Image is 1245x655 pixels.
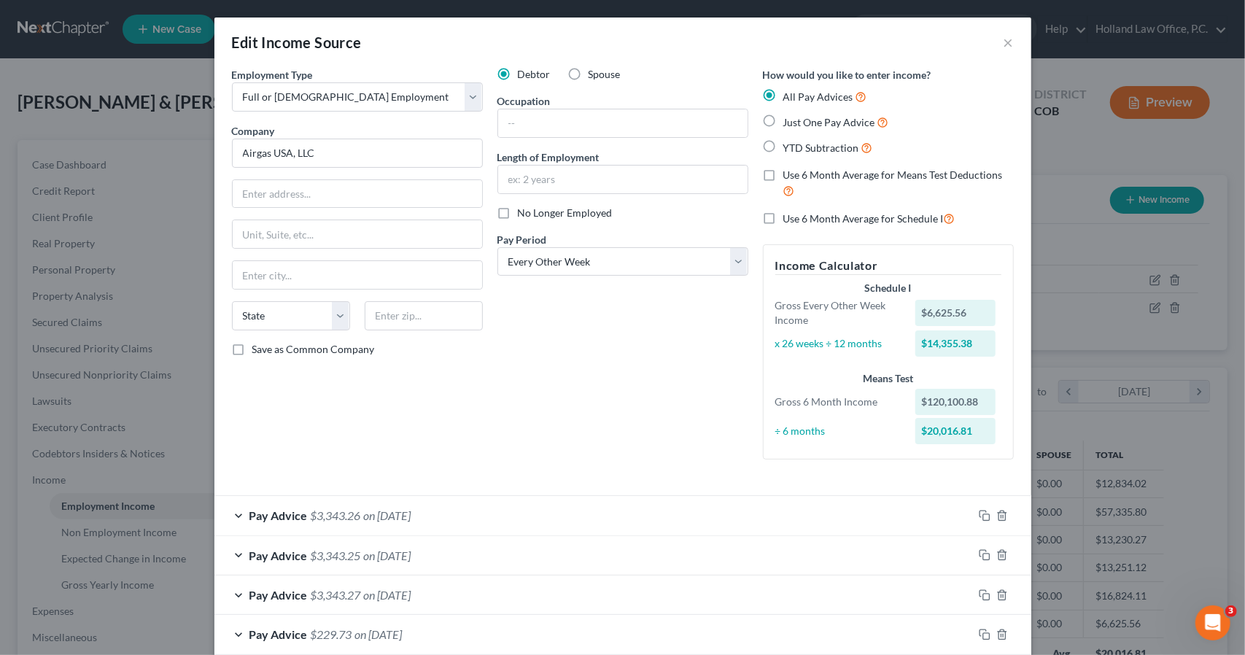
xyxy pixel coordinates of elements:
label: Occupation [497,93,551,109]
span: $229.73 [311,627,352,641]
iframe: Intercom live chat [1195,605,1230,640]
span: YTD Subtraction [783,142,859,154]
span: on [DATE] [355,627,403,641]
span: on [DATE] [364,508,411,522]
span: Spouse [589,68,621,80]
span: Pay Advice [249,588,308,602]
span: Use 6 Month Average for Means Test Deductions [783,168,1003,181]
span: $3,343.25 [311,549,361,562]
div: Gross Every Other Week Income [768,298,909,327]
span: Pay Advice [249,508,308,522]
span: All Pay Advices [783,90,853,103]
input: Enter zip... [365,301,483,330]
input: Enter city... [233,261,482,289]
input: -- [498,109,748,137]
h5: Income Calculator [775,257,1001,275]
span: Employment Type [232,69,313,81]
span: 3 [1225,605,1237,617]
label: How would you like to enter income? [763,67,931,82]
span: Use 6 Month Average for Schedule I [783,212,944,225]
div: Edit Income Source [232,32,362,53]
label: Length of Employment [497,150,600,165]
span: on [DATE] [364,549,411,562]
div: $120,100.88 [915,389,996,415]
span: Save as Common Company [252,343,375,355]
input: Enter address... [233,180,482,208]
input: ex: 2 years [498,166,748,193]
button: × [1004,34,1014,51]
span: Debtor [518,68,551,80]
span: on [DATE] [364,588,411,602]
input: Search company by name... [232,139,483,168]
span: Pay Advice [249,627,308,641]
span: Pay Period [497,233,547,246]
div: x 26 weeks ÷ 12 months [768,336,909,351]
div: $20,016.81 [915,418,996,444]
div: Gross 6 Month Income [768,395,909,409]
div: Schedule I [775,281,1001,295]
span: Just One Pay Advice [783,116,875,128]
div: $14,355.38 [915,330,996,357]
span: Pay Advice [249,549,308,562]
span: $3,343.27 [311,588,361,602]
span: No Longer Employed [518,206,613,219]
div: $6,625.56 [915,300,996,326]
div: Means Test [775,371,1001,386]
input: Unit, Suite, etc... [233,220,482,248]
span: Company [232,125,275,137]
span: $3,343.26 [311,508,361,522]
div: ÷ 6 months [768,424,909,438]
